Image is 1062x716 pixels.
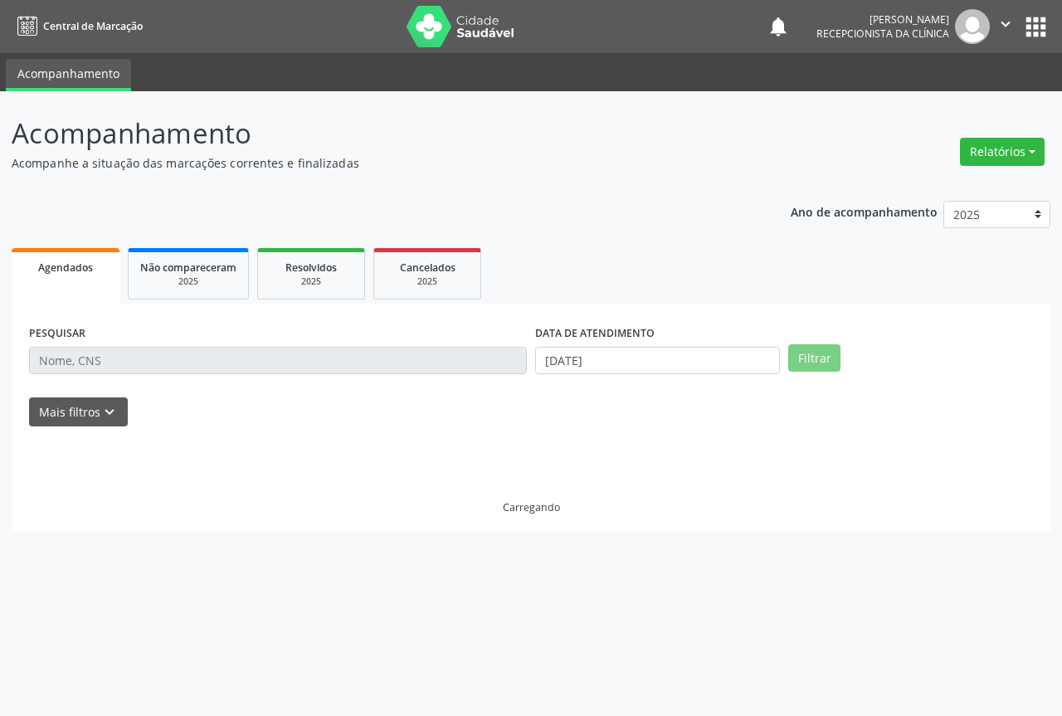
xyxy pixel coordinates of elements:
a: Acompanhamento [6,59,131,91]
button: Relatórios [960,138,1045,166]
button: Mais filtroskeyboard_arrow_down [29,397,128,426]
span: Cancelados [400,261,455,275]
span: Não compareceram [140,261,236,275]
img: img [955,9,990,44]
span: Agendados [38,261,93,275]
button: apps [1021,12,1050,41]
span: Resolvidos [285,261,337,275]
span: Central de Marcação [43,19,143,33]
div: 2025 [140,275,236,288]
label: PESQUISAR [29,321,85,347]
p: Ano de acompanhamento [791,201,938,222]
p: Acompanhe a situação das marcações correntes e finalizadas [12,154,738,172]
span: Recepcionista da clínica [816,27,949,41]
button:  [990,9,1021,44]
div: [PERSON_NAME] [816,12,949,27]
a: Central de Marcação [12,12,143,40]
p: Acompanhamento [12,113,738,154]
button: notifications [767,15,790,38]
input: Nome, CNS [29,347,527,375]
input: Selecione um intervalo [535,347,780,375]
i:  [996,15,1015,33]
div: Carregando [503,500,560,514]
label: DATA DE ATENDIMENTO [535,321,655,347]
i: keyboard_arrow_down [100,403,119,421]
button: Filtrar [788,344,840,373]
div: 2025 [270,275,353,288]
div: 2025 [386,275,469,288]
